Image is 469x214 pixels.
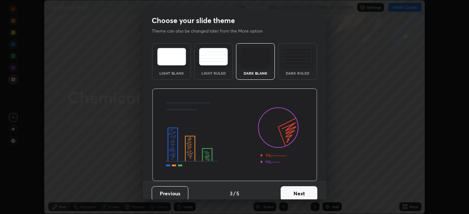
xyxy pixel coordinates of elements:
h4: 3 [230,189,233,197]
img: lightRuledTheme.5fabf969.svg [199,48,228,65]
button: Previous [152,186,188,201]
p: Theme can also be changed later from the More option [152,28,270,34]
img: darkThemeBanner.d06ce4a2.svg [152,89,317,181]
div: Light Blank [157,71,186,75]
div: Dark Ruled [283,71,312,75]
img: darkRuledTheme.de295e13.svg [283,48,312,65]
div: Light Ruled [199,71,228,75]
h4: 5 [236,189,239,197]
img: lightTheme.e5ed3b09.svg [157,48,186,65]
button: Next [281,186,317,201]
h4: / [233,189,236,197]
h2: Choose your slide theme [152,16,235,25]
img: darkTheme.f0cc69e5.svg [241,48,270,65]
div: Dark Blank [241,71,270,75]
